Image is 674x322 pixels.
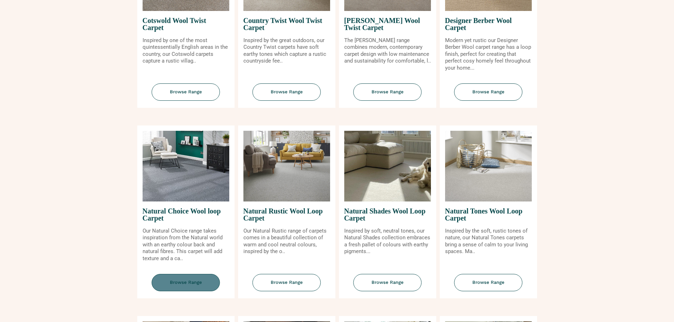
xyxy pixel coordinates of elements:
[137,274,235,298] a: Browse Range
[445,131,532,201] img: Natural Tones Wool Loop Carpet
[344,131,431,201] img: Natural Shades Wool Loop Carpet
[440,274,537,298] a: Browse Range
[353,274,422,291] span: Browse Range
[143,11,229,37] span: Cotswold Wool Twist Carpet
[238,83,335,108] a: Browse Range
[243,228,330,255] p: Our Natural Rustic range of carpets comes in a beautiful collection of warm and cool neutral colo...
[344,228,431,255] p: Inspired by soft, neutral tones, our Natural Shades collection embraces a fresh pallet of colours...
[152,274,220,291] span: Browse Range
[344,37,431,65] p: The [PERSON_NAME] range combines modern, contemporary carpet design with low maintenance and sust...
[339,274,436,298] a: Browse Range
[440,83,537,108] a: Browse Range
[445,11,532,37] span: Designer Berber Wool Carpet
[143,201,229,228] span: Natural Choice Wool loop Carpet
[243,37,330,65] p: Inspired by the great outdoors, our Country Twist carpets have soft earthy tones which capture a ...
[243,11,330,37] span: Country Twist Wool Twist Carpet
[454,274,523,291] span: Browse Range
[143,131,229,201] img: Natural Choice Wool loop Carpet
[445,37,532,72] p: Modern yet rustic our Designer Berber Wool carpet range has a loop finish, perfect for creating t...
[253,274,321,291] span: Browse Range
[143,228,229,262] p: Our Natural Choice range takes inspiration from the Natural world with an earthy colour back and ...
[353,83,422,101] span: Browse Range
[243,131,330,201] img: Natural Rustic Wool Loop Carpet
[344,11,431,37] span: [PERSON_NAME] Wool Twist Carpet
[243,201,330,228] span: Natural Rustic Wool Loop Carpet
[445,228,532,255] p: Inspired by the soft, rustic tones of nature, our Natural Tones carpets bring a sense of calm to ...
[253,83,321,101] span: Browse Range
[445,201,532,228] span: Natural Tones Wool Loop Carpet
[454,83,523,101] span: Browse Range
[339,83,436,108] a: Browse Range
[143,37,229,65] p: Inspired by one of the most quintessentially English areas in the country, our Cotswold carpets c...
[137,83,235,108] a: Browse Range
[152,83,220,101] span: Browse Range
[238,274,335,298] a: Browse Range
[344,201,431,228] span: Natural Shades Wool Loop Carpet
